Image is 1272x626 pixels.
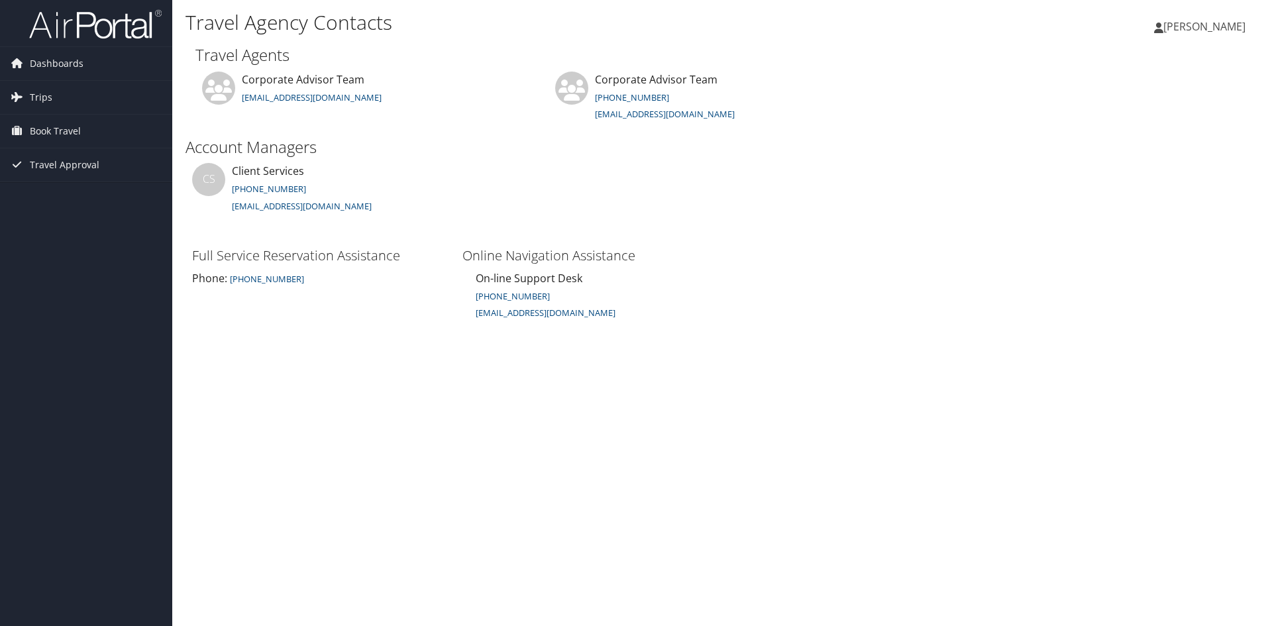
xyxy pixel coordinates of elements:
span: Corporate Advisor Team [242,72,364,87]
a: [PHONE_NUMBER] [232,183,306,195]
small: [PHONE_NUMBER] [230,273,304,285]
a: [EMAIL_ADDRESS][DOMAIN_NAME] [476,305,615,319]
span: Travel Approval [30,148,99,182]
div: Phone: [192,270,449,286]
span: Dashboards [30,47,83,80]
span: Trips [30,81,52,114]
span: Book Travel [30,115,81,148]
img: airportal-logo.png [29,9,162,40]
a: [PHONE_NUMBER] [476,290,550,302]
a: [EMAIL_ADDRESS][DOMAIN_NAME] [242,91,382,103]
span: [PERSON_NAME] [1163,19,1245,34]
span: On-line Support Desk [476,271,582,286]
h1: Travel Agency Contacts [185,9,901,36]
h3: Online Navigation Assistance [462,246,719,265]
a: [EMAIL_ADDRESS][DOMAIN_NAME] [232,200,372,212]
h3: Full Service Reservation Assistance [192,246,449,265]
small: [EMAIL_ADDRESS][DOMAIN_NAME] [476,307,615,319]
a: [PHONE_NUMBER] [227,271,304,286]
a: [EMAIL_ADDRESS][DOMAIN_NAME] [595,108,735,120]
span: Corporate Advisor Team [595,72,717,87]
h2: Travel Agents [195,44,1249,66]
span: Client Services [232,164,304,178]
div: CS [192,163,225,196]
a: [PERSON_NAME] [1154,7,1259,46]
a: [PHONE_NUMBER] [595,91,669,103]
